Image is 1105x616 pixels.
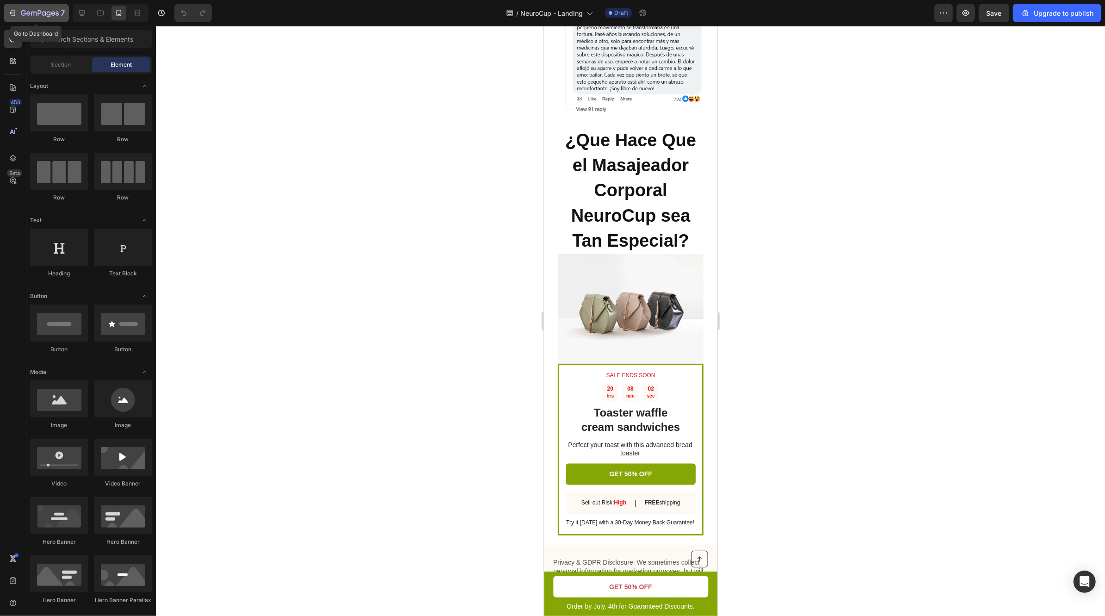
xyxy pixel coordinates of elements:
[30,368,46,376] span: Media
[987,9,1002,17] span: Save
[30,135,88,143] div: Row
[30,345,88,354] div: Button
[544,26,717,616] iframe: Design area
[111,61,132,69] span: Element
[61,7,65,19] p: 7
[30,82,48,90] span: Layout
[30,292,47,300] span: Button
[94,193,152,202] div: Row
[7,169,22,177] div: Beta
[30,216,42,224] span: Text
[94,269,152,278] div: Text Block
[94,538,152,546] div: Hero Banner
[94,479,152,488] div: Video Banner
[1074,571,1096,593] div: Open Intercom Messenger
[137,365,152,380] span: Toggle open
[1013,4,1101,22] button: Upgrade to publish
[614,9,628,17] span: Draft
[520,8,583,18] span: NeuroCup - Landing
[1021,8,1093,18] div: Upgrade to publish
[30,30,152,48] input: Search Sections & Elements
[21,105,152,224] strong: ¿Que Hace Que el Masajeador Corporal NeuroCup sea Tan Especial?
[30,193,88,202] div: Row
[137,79,152,93] span: Toggle open
[9,99,22,106] div: 450
[30,538,88,546] div: Hero Banner
[516,8,519,18] span: /
[174,4,212,22] div: Undo/Redo
[30,421,88,429] div: Image
[94,345,152,354] div: Button
[30,479,88,488] div: Video
[4,4,69,22] button: 7
[94,135,152,143] div: Row
[94,421,152,429] div: Image
[979,4,1009,22] button: Save
[94,596,152,604] div: Hero Banner Parallax
[30,269,88,278] div: Heading
[30,596,88,604] div: Hero Banner
[51,61,71,69] span: Section
[137,289,152,304] span: Toggle open
[137,213,152,228] span: Toggle open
